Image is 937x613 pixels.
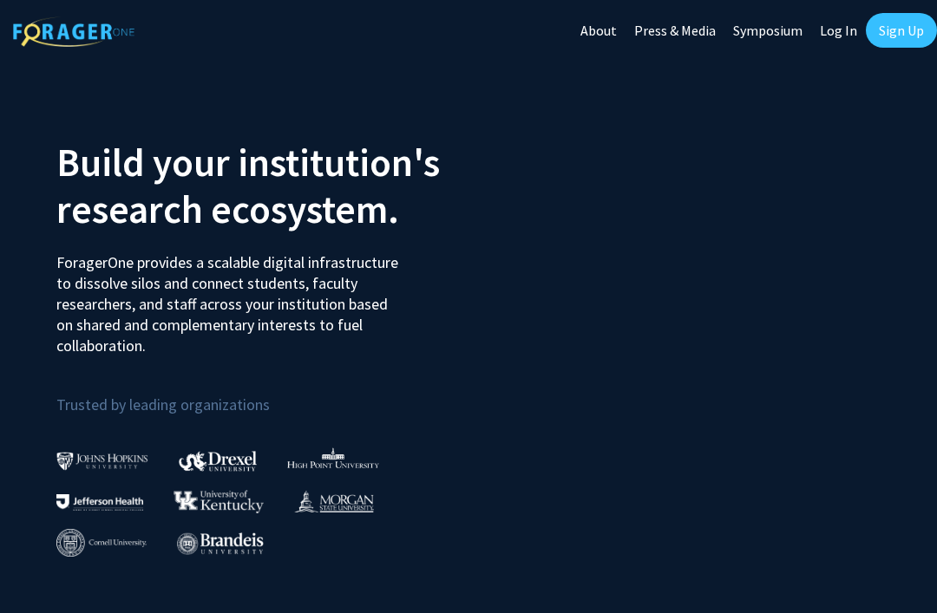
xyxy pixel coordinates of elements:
p: Trusted by leading organizations [56,370,455,418]
a: Sign Up [866,13,937,48]
img: Morgan State University [294,490,374,512]
img: ForagerOne Logo [13,16,134,47]
p: ForagerOne provides a scalable digital infrastructure to dissolve silos and connect students, fac... [56,239,408,356]
img: University of Kentucky [174,490,264,513]
img: Brandeis University [177,532,264,554]
img: Cornell University [56,529,147,558]
img: Thomas Jefferson University [56,494,143,511]
img: High Point University [287,447,379,468]
h2: Build your institution's research ecosystem. [56,139,455,232]
img: Drexel University [179,451,257,471]
img: Johns Hopkins University [56,452,148,470]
